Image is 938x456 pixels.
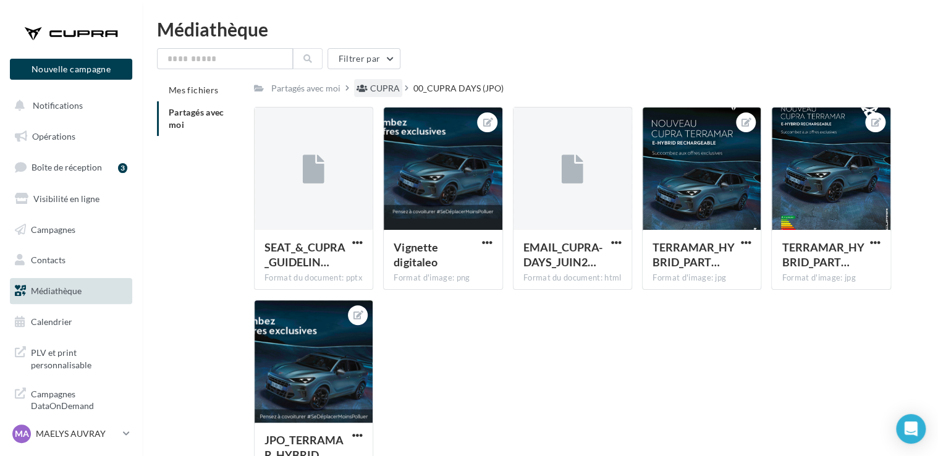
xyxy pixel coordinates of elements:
[31,285,82,296] span: Médiathèque
[394,272,492,284] div: Format d'image: png
[271,82,340,95] div: Partagés avec moi
[7,381,135,417] a: Campagnes DataOnDemand
[7,309,135,335] a: Calendrier
[31,386,127,412] span: Campagnes DataOnDemand
[7,93,130,119] button: Notifications
[33,100,83,111] span: Notifications
[32,131,75,141] span: Opérations
[157,20,923,38] div: Médiathèque
[7,217,135,243] a: Campagnes
[264,272,363,284] div: Format du document: pptx
[523,272,622,284] div: Format du document: html
[327,48,400,69] button: Filtrer par
[782,272,880,284] div: Format d'image: jpg
[413,82,504,95] div: 00_CUPRA DAYS (JPO)
[653,272,751,284] div: Format d'image: jpg
[118,163,127,173] div: 3
[10,59,132,80] button: Nouvelle campagne
[32,162,102,172] span: Boîte de réception
[653,240,735,269] span: TERRAMAR_HYBRID_PART_9X16 copie
[7,278,135,304] a: Médiathèque
[31,224,75,234] span: Campagnes
[370,82,400,95] div: CUPRA
[782,240,864,269] span: TERRAMAR_HYBRID_PART_4x5 copie
[7,154,135,180] a: Boîte de réception3
[169,107,224,130] span: Partagés avec moi
[169,85,218,95] span: Mes fichiers
[264,240,345,269] span: SEAT_&_CUPRA_GUIDELINES_JPO_2025
[31,344,127,371] span: PLV et print personnalisable
[31,255,65,265] span: Contacts
[7,124,135,150] a: Opérations
[7,339,135,376] a: PLV et print personnalisable
[31,316,72,327] span: Calendrier
[523,240,602,269] span: EMAIL_CUPRA-DAYS_JUIN2025
[36,428,118,440] p: MAELYS AUVRAY
[896,414,926,444] div: Open Intercom Messenger
[7,247,135,273] a: Contacts
[394,240,437,269] span: Vignette digitaleo
[15,428,29,440] span: MA
[10,422,132,445] a: MA MAELYS AUVRAY
[7,186,135,212] a: Visibilité en ligne
[33,193,99,204] span: Visibilité en ligne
